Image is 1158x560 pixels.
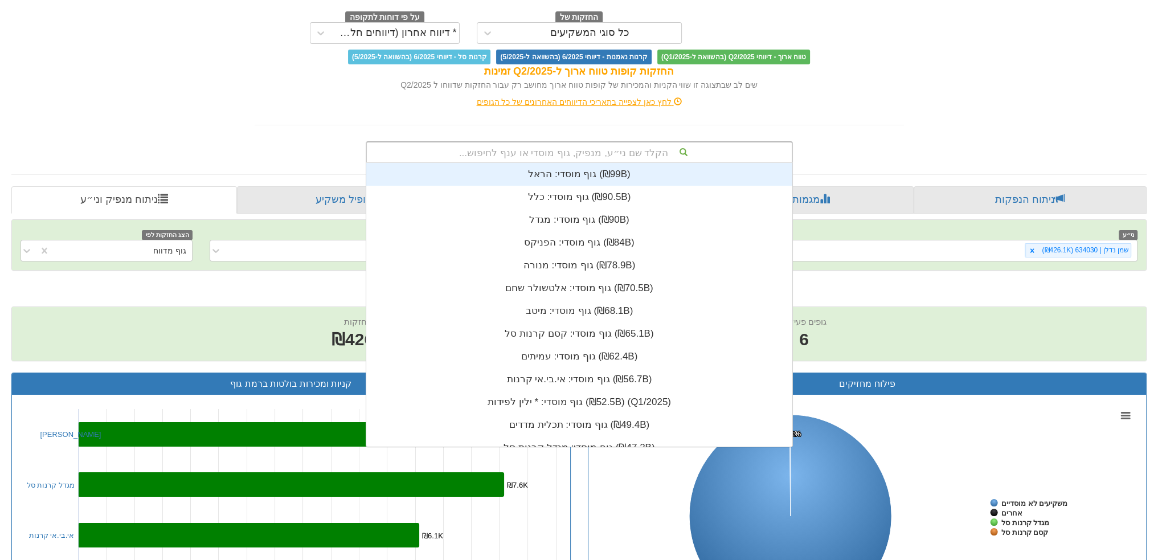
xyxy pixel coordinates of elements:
[366,300,792,322] div: גוף מוסדי: ‏מיטב ‎(₪68.1B)‎
[366,436,792,459] div: גוף מוסדי: ‏מגדל קרנות סל ‎(₪47.2B)‎
[255,64,904,79] div: החזקות קופות טווח ארוך ל-Q2/2025 זמינות
[237,186,466,214] a: פרופיל משקיע
[597,379,1138,389] h3: פילוח מחזיקים
[688,186,914,214] a: מגמות שוק
[332,330,400,349] span: ₪426.1K
[366,254,792,277] div: גוף מוסדי: ‏מנורה ‎(₪78.9B)‎
[507,481,528,489] tspan: ₪7.6K
[21,379,562,389] h3: קניות ומכירות בולטות ברמת גוף
[1001,518,1049,527] tspan: מגדל קרנות סל
[142,230,192,240] span: הצג החזקות לפי
[366,322,792,345] div: גוף מוסדי: ‏קסם קרנות סל ‎(₪65.1B)‎
[246,96,913,108] div: לחץ כאן לצפייה בתאריכי הדיווחים האחרונים של כל הגופים
[366,345,792,368] div: גוף מוסדי: ‏עמיתים ‎(₪62.4B)‎
[255,79,904,91] div: שים לב שבתצוגה זו שווי הקניות והמכירות של קופות טווח ארוך מחושב רק עבור החזקות שדווחו ל Q2/2025
[27,481,75,489] a: מגדל קרנות סל
[366,368,792,391] div: גוף מוסדי: ‏אי.בי.אי קרנות ‎(₪56.7B)‎
[11,186,237,214] a: ניתוח מנפיק וני״ע
[348,50,490,64] span: קרנות סל - דיווחי 6/2025 (בהשוואה ל-5/2025)
[657,50,810,64] span: טווח ארוך - דיווחי Q2/2025 (בהשוואה ל-Q1/2025)
[366,277,792,300] div: גוף מוסדי: ‏אלטשולר שחם ‎(₪70.5B)‎
[366,163,792,186] div: גוף מוסדי: ‏הראל ‎(₪99B)‎
[334,27,457,39] div: * דיווח אחרון (דיווחים חלקיים)
[29,531,75,539] a: אי.בי.אי קרנות
[366,163,792,505] div: grid
[1001,499,1067,508] tspan: משקיעים לא מוסדיים
[366,231,792,254] div: גוף מוסדי: ‏הפניקס ‎(₪84B)‎
[422,532,443,540] tspan: ₪6.1K
[1001,528,1048,537] tspan: קסם קרנות סל
[345,11,424,24] span: על פי דוחות לתקופה
[914,186,1147,214] a: ניתוח הנפקות
[153,245,186,256] div: גוף מדווח
[367,142,792,162] div: הקלד שם ני״ע, מנפיק, גוף מוסדי או ענף לחיפוש...
[555,11,603,24] span: החזקות של
[366,209,792,231] div: גוף מוסדי: ‏מגדל ‎(₪90B)‎
[1038,244,1131,257] div: שמן נדלן | 634030 (₪426.1K)
[1119,230,1137,240] span: ני״ע
[781,317,826,326] span: גופים פעילים
[496,50,651,64] span: קרנות נאמנות - דיווחי 6/2025 (בהשוואה ל-5/2025)
[366,414,792,436] div: גוף מוסדי: ‏תכלית מדדים ‎(₪49.4B)‎
[1001,509,1022,517] tspan: אחרים
[344,317,387,326] span: שווי החזקות
[366,186,792,209] div: גוף מוסדי: ‏כלל ‎(₪90.5B)‎
[40,430,101,439] a: [PERSON_NAME]
[550,27,629,39] div: כל סוגי המשקיעים
[11,282,1147,301] h2: שמן נדלן | 634030 - ניתוח ני״ע
[366,391,792,414] div: גוף מוסדי: * ‏ילין לפידות ‎(₪52.5B)‎ (Q1/2025)
[781,328,826,352] span: 6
